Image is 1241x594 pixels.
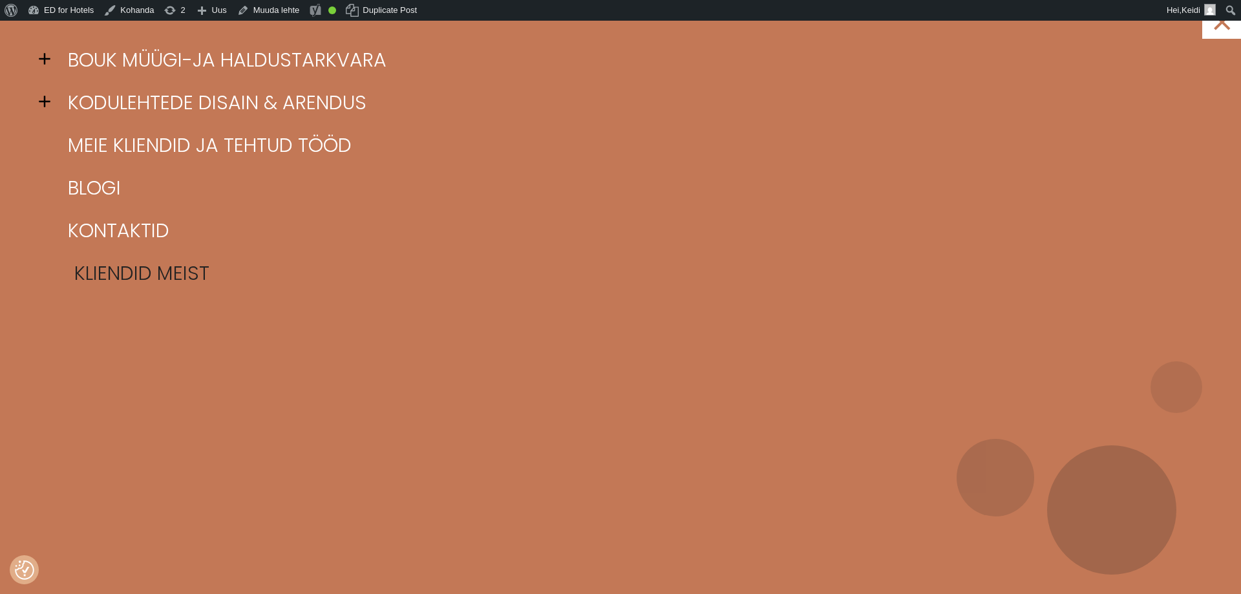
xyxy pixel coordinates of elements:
a: Kliendid meist [65,252,1209,295]
a: Blogi [58,167,1202,209]
div: Good [328,6,336,14]
img: Revisit consent button [15,560,34,580]
a: BOUK müügi-ja haldustarkvara [58,39,1202,81]
a: Kontaktid [58,209,1202,252]
span: Keidi [1182,5,1200,15]
button: Nõusolekueelistused [15,560,34,580]
a: Kodulehtede disain & arendus [58,81,1202,124]
a: Meie kliendid ja tehtud tööd [58,124,1202,167]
